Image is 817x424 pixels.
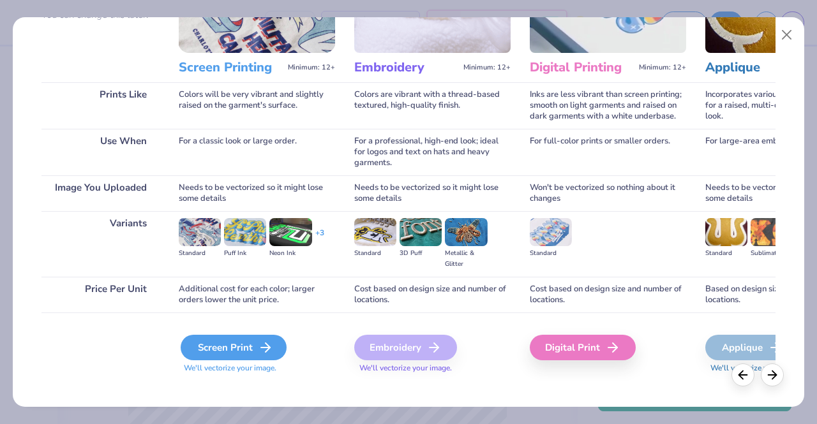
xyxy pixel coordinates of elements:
h3: Applique [705,59,809,76]
div: Needs to be vectorized so it might lose some details [354,175,511,211]
div: Cost based on design size and number of locations. [354,277,511,312]
img: Standard [354,218,396,246]
div: Embroidery [354,335,457,360]
div: Screen Print [181,335,287,360]
div: Image You Uploaded [41,175,160,211]
div: Metallic & Glitter [445,248,487,270]
div: Colors will be very vibrant and slightly raised on the garment's surface. [179,82,335,129]
div: For a classic look or large order. [179,129,335,175]
div: Colors are vibrant with a thread-based textured, high-quality finish. [354,82,511,129]
h3: Digital Printing [530,59,634,76]
div: Won't be vectorized so nothing about it changes [530,175,686,211]
span: Minimum: 12+ [639,63,686,72]
img: Puff Ink [224,218,266,246]
div: Digital Print [530,335,636,360]
img: Metallic & Glitter [445,218,487,246]
div: Prints Like [41,82,160,129]
div: Standard [705,248,747,259]
img: Sublimated [751,218,793,246]
div: Standard [179,248,221,259]
div: Variants [41,211,160,277]
div: Sublimated [751,248,793,259]
img: Standard [705,218,747,246]
div: Additional cost for each color; larger orders lower the unit price. [179,277,335,312]
p: You can change this later. [41,10,160,20]
span: We'll vectorize your image. [179,363,335,374]
div: Neon Ink [269,248,311,259]
span: We'll vectorize your image. [354,363,511,374]
h3: Embroidery [354,59,458,76]
div: Needs to be vectorized so it might lose some details [179,175,335,211]
h3: Screen Printing [179,59,283,76]
div: Standard [354,248,396,259]
div: Cost based on design size and number of locations. [530,277,686,312]
div: For full-color prints or smaller orders. [530,129,686,175]
img: Standard [530,218,572,246]
img: Neon Ink [269,218,311,246]
div: Use When [41,129,160,175]
div: Price Per Unit [41,277,160,312]
div: For a professional, high-end look; ideal for logos and text on hats and heavy garments. [354,129,511,175]
div: 3D Puff [400,248,442,259]
span: Minimum: 12+ [288,63,335,72]
div: + 3 [315,228,324,249]
div: Applique [705,335,799,360]
div: Inks are less vibrant than screen printing; smooth on light garments and raised on dark garments ... [530,82,686,129]
div: Standard [530,248,572,259]
div: Puff Ink [224,248,266,259]
span: Minimum: 12+ [463,63,511,72]
img: Standard [179,218,221,246]
img: 3D Puff [400,218,442,246]
button: Close [775,23,799,47]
